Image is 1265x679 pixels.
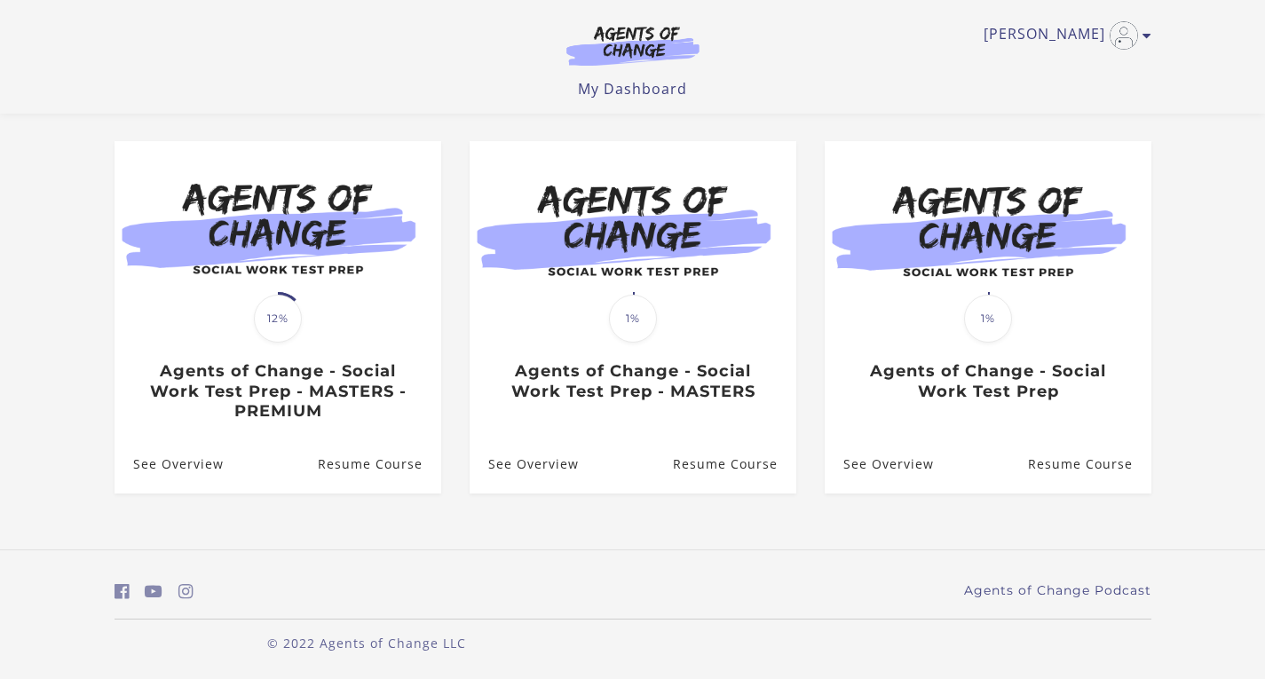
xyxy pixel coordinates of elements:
h3: Agents of Change - Social Work Test Prep - MASTERS - PREMIUM [133,361,422,422]
a: https://www.youtube.com/c/AgentsofChangeTestPrepbyMeaganMitchell (Open in a new window) [145,579,162,604]
span: 12% [254,295,302,343]
span: 1% [609,295,657,343]
a: My Dashboard [578,79,687,99]
p: © 2022 Agents of Change LLC [115,634,619,652]
h3: Agents of Change - Social Work Test Prep - MASTERS [488,361,777,401]
a: Toggle menu [984,21,1142,50]
a: https://www.facebook.com/groups/aswbtestprep (Open in a new window) [115,579,130,604]
a: Agents of Change - Social Work Test Prep - MASTERS: Resume Course [672,435,795,493]
img: Agents of Change Logo [548,25,718,66]
i: https://www.instagram.com/agentsofchangeprep/ (Open in a new window) [178,583,194,600]
a: https://www.instagram.com/agentsofchangeprep/ (Open in a new window) [178,579,194,604]
a: Agents of Change - Social Work Test Prep - MASTERS - PREMIUM: Resume Course [317,435,440,493]
a: Agents of Change - Social Work Test Prep - MASTERS: See Overview [470,435,579,493]
i: https://www.facebook.com/groups/aswbtestprep (Open in a new window) [115,583,130,600]
i: https://www.youtube.com/c/AgentsofChangeTestPrepbyMeaganMitchell (Open in a new window) [145,583,162,600]
a: Agents of Change - Social Work Test Prep - MASTERS - PREMIUM: See Overview [115,435,224,493]
h3: Agents of Change - Social Work Test Prep [843,361,1132,401]
a: Agents of Change - Social Work Test Prep: See Overview [825,435,934,493]
a: Agents of Change - Social Work Test Prep: Resume Course [1027,435,1150,493]
span: 1% [964,295,1012,343]
a: Agents of Change Podcast [964,581,1151,600]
